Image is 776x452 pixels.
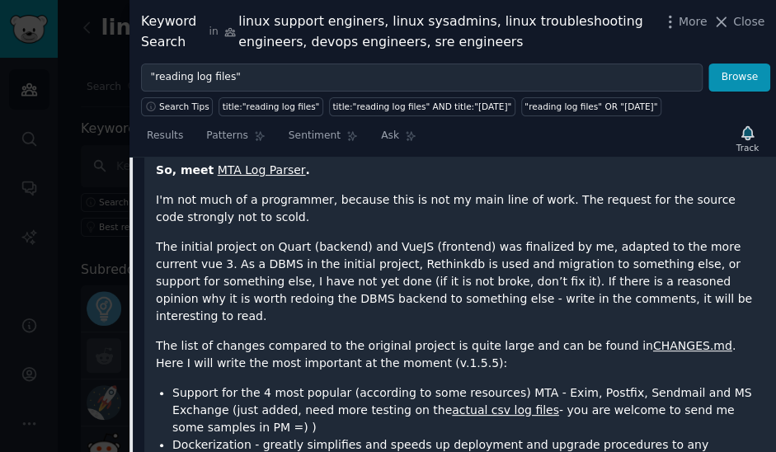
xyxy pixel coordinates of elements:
a: Patterns [200,123,270,157]
a: "reading log files" OR "[DATE]" [521,97,661,116]
a: CHANGES.md [653,339,732,352]
button: Search Tips [141,97,213,116]
div: title:"reading log files" AND title:"[DATE]" [332,101,511,112]
input: Try a keyword related to your business [141,64,703,92]
div: "reading log files" OR "[DATE]" [524,101,657,112]
div: title:"reading log files" [223,101,320,112]
p: The initial project on Quart (backend) and VueJS (frontend) was finalized by me, adapted to the m... [156,238,764,325]
a: title:"reading log files" [219,97,323,116]
button: Close [713,13,764,31]
span: Search Tips [159,101,209,112]
p: The list of changes compared to the original project is quite large and can be found in . Here I ... [156,337,764,372]
span: Sentiment [289,129,341,144]
a: Ask [375,123,422,157]
li: Support for the 4 most popular (according to some resources) MTA - Exim, Postfix, Sendmail and MS... [172,384,764,436]
button: Track [731,122,764,157]
span: Ask [381,129,399,144]
div: Keyword Search linux support enginers, linux sysadmins, linux troubleshooting engineers, devops e... [141,12,652,52]
a: MTA Log Parser [218,163,306,177]
span: Patterns [206,129,247,144]
button: More [661,13,708,31]
span: Close [733,13,764,31]
div: Track [736,142,759,153]
strong: . [305,163,309,177]
a: Results [141,123,189,157]
a: actual csv log files [452,403,559,417]
strong: So, meet [156,163,214,177]
p: I'm not much of a programmer, because this is not my main line of work. The request for the sourc... [156,191,764,226]
a: title:"reading log files" AND title:"[DATE]" [329,97,515,116]
span: Results [147,129,183,144]
span: More [679,13,708,31]
a: Sentiment [283,123,364,157]
span: in [209,25,218,40]
button: Browse [708,64,770,92]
